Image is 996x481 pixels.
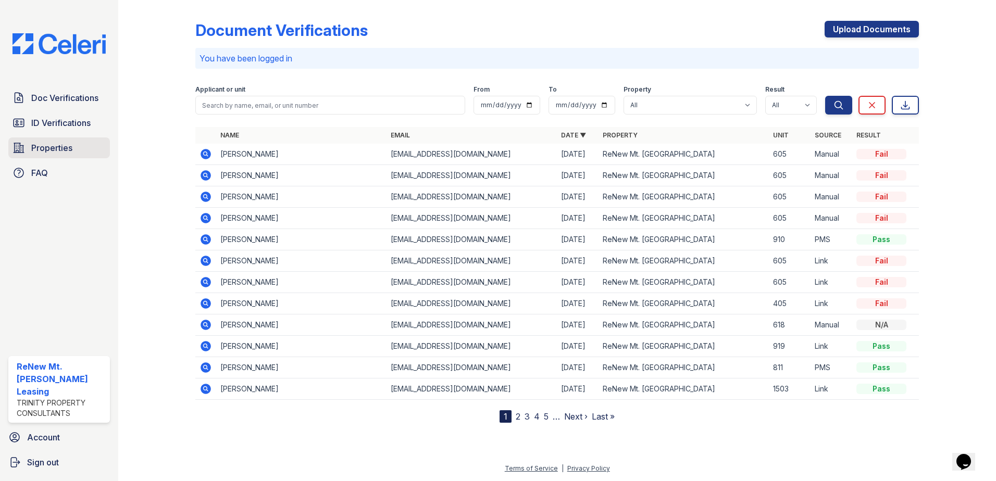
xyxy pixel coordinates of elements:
td: Manual [811,165,852,186]
td: [PERSON_NAME] [216,314,387,336]
td: ReNew Mt. [GEOGRAPHIC_DATA] [599,336,769,357]
td: Link [811,293,852,314]
td: [DATE] [557,272,599,293]
a: Account [4,427,114,448]
a: 2 [516,411,520,422]
td: [DATE] [557,208,599,229]
td: 910 [769,229,811,250]
td: ReNew Mt. [GEOGRAPHIC_DATA] [599,229,769,250]
td: [EMAIL_ADDRESS][DOMAIN_NAME] [387,336,557,357]
td: Link [811,336,852,357]
td: ReNew Mt. [GEOGRAPHIC_DATA] [599,378,769,400]
td: 618 [769,314,811,336]
td: Manual [811,208,852,229]
td: Manual [811,186,852,208]
label: To [549,85,557,94]
label: Result [765,85,785,94]
a: Upload Documents [825,21,919,37]
td: [PERSON_NAME] [216,272,387,293]
td: 605 [769,208,811,229]
a: Name [220,131,239,139]
td: [DATE] [557,144,599,165]
iframe: chat widget [952,439,986,471]
td: ReNew Mt. [GEOGRAPHIC_DATA] [599,250,769,272]
td: PMS [811,357,852,378]
span: Account [27,431,60,444]
td: [EMAIL_ADDRESS][DOMAIN_NAME] [387,144,557,165]
td: [EMAIL_ADDRESS][DOMAIN_NAME] [387,272,557,293]
td: [DATE] [557,357,599,378]
a: Date ▼ [561,131,586,139]
a: Source [815,131,841,139]
td: [EMAIL_ADDRESS][DOMAIN_NAME] [387,378,557,400]
div: ReNew Mt. [PERSON_NAME] Leasing [17,360,106,398]
td: ReNew Mt. [GEOGRAPHIC_DATA] [599,186,769,208]
td: [DATE] [557,336,599,357]
td: Link [811,378,852,400]
td: [EMAIL_ADDRESS][DOMAIN_NAME] [387,293,557,314]
td: Link [811,250,852,272]
div: Fail [856,298,906,309]
td: ReNew Mt. [GEOGRAPHIC_DATA] [599,144,769,165]
td: 605 [769,250,811,272]
td: [PERSON_NAME] [216,336,387,357]
a: Last » [592,411,615,422]
label: From [474,85,490,94]
a: Next › [564,411,588,422]
td: Manual [811,144,852,165]
button: Sign out [4,452,114,473]
td: ReNew Mt. [GEOGRAPHIC_DATA] [599,272,769,293]
td: [PERSON_NAME] [216,293,387,314]
td: 605 [769,272,811,293]
div: Fail [856,277,906,287]
td: [DATE] [557,229,599,250]
td: Link [811,272,852,293]
td: [EMAIL_ADDRESS][DOMAIN_NAME] [387,229,557,250]
label: Property [624,85,651,94]
td: Manual [811,314,852,336]
div: Pass [856,384,906,394]
td: [DATE] [557,293,599,314]
td: PMS [811,229,852,250]
td: [PERSON_NAME] [216,144,387,165]
div: Pass [856,362,906,373]
td: [PERSON_NAME] [216,186,387,208]
a: Privacy Policy [567,464,610,472]
a: ID Verifications [8,112,110,133]
td: [EMAIL_ADDRESS][DOMAIN_NAME] [387,208,557,229]
a: Unit [773,131,789,139]
td: 605 [769,186,811,208]
a: 3 [525,411,530,422]
div: 1 [500,410,512,423]
td: [EMAIL_ADDRESS][DOMAIN_NAME] [387,165,557,186]
a: Email [391,131,410,139]
img: CE_Logo_Blue-a8612792a0a2168367f1c8372b55b34899dd931a85d93a1a3d3e32e68fde9ad4.png [4,33,114,54]
a: Result [856,131,881,139]
td: ReNew Mt. [GEOGRAPHIC_DATA] [599,314,769,336]
div: Fail [856,149,906,159]
td: [DATE] [557,250,599,272]
td: [DATE] [557,378,599,400]
a: Terms of Service [505,464,558,472]
a: 4 [534,411,540,422]
div: Trinity Property Consultants [17,398,106,419]
div: Document Verifications [195,21,368,40]
td: [PERSON_NAME] [216,357,387,378]
td: [DATE] [557,314,599,336]
td: ReNew Mt. [GEOGRAPHIC_DATA] [599,165,769,186]
td: [EMAIL_ADDRESS][DOMAIN_NAME] [387,357,557,378]
td: [DATE] [557,186,599,208]
div: Fail [856,170,906,181]
td: [DATE] [557,165,599,186]
td: 405 [769,293,811,314]
span: Sign out [27,456,59,469]
a: Property [603,131,638,139]
a: 5 [544,411,549,422]
td: [PERSON_NAME] [216,165,387,186]
p: You have been logged in [200,52,915,65]
span: ID Verifications [31,117,91,129]
a: Properties [8,137,110,158]
td: ReNew Mt. [GEOGRAPHIC_DATA] [599,293,769,314]
td: 1503 [769,378,811,400]
td: [EMAIL_ADDRESS][DOMAIN_NAME] [387,186,557,208]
